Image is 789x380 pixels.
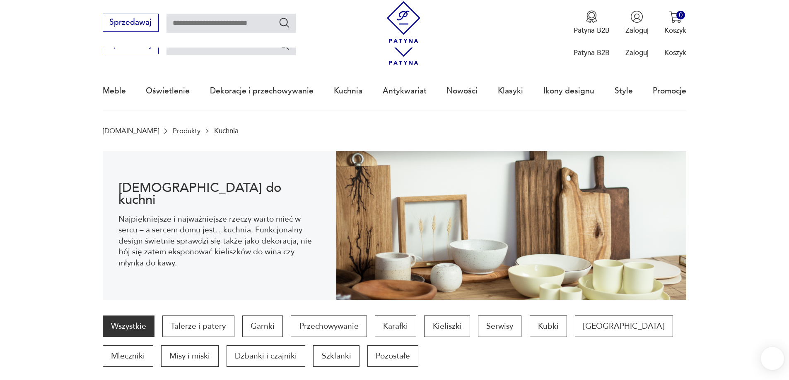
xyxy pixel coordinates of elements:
[375,315,416,337] a: Karafki
[761,347,784,370] iframe: Smartsupp widget button
[574,10,610,35] button: Patyna B2B
[214,127,239,135] p: Kuchnia
[161,345,218,367] a: Misy i miski
[173,127,200,135] a: Produkty
[630,10,643,23] img: Ikonka użytkownika
[103,127,159,135] a: [DOMAIN_NAME]
[103,345,153,367] a: Mleczniki
[625,48,649,57] p: Zaloguj
[530,315,567,337] a: Kubki
[664,48,686,57] p: Koszyk
[118,214,320,268] p: Najpiękniejsze i najważniejsze rzeczy warto mieć w sercu – a sercem domu jest…kuchnia. Funkcjonal...
[336,151,687,300] img: b2f6bfe4a34d2e674d92badc23dc4074.jpg
[478,315,521,337] a: Serwisy
[103,72,126,110] a: Meble
[227,345,305,367] a: Dzbanki i czajniki
[383,1,425,43] img: Patyna - sklep z meblami i dekoracjami vintage
[242,315,283,337] a: Garnki
[334,72,362,110] a: Kuchnia
[653,72,686,110] a: Promocje
[664,26,686,35] p: Koszyk
[103,14,159,32] button: Sprzedawaj
[446,72,478,110] a: Nowości
[543,72,594,110] a: Ikony designu
[210,72,314,110] a: Dekoracje i przechowywanie
[625,10,649,35] button: Zaloguj
[367,345,418,367] a: Pozostałe
[664,10,686,35] button: 0Koszyk
[574,48,610,57] p: Patyna B2B
[278,39,290,51] button: Szukaj
[103,42,159,49] a: Sprzedawaj
[313,345,359,367] a: Szklanki
[615,72,633,110] a: Style
[103,315,154,337] a: Wszystkie
[625,26,649,35] p: Zaloguj
[498,72,523,110] a: Klasyki
[162,315,234,337] a: Talerze i patery
[291,315,367,337] a: Przechowywanie
[146,72,190,110] a: Oświetlenie
[575,315,673,337] a: [GEOGRAPHIC_DATA]
[278,17,290,29] button: Szukaj
[676,11,685,19] div: 0
[383,72,427,110] a: Antykwariat
[574,10,610,35] a: Ikona medaluPatyna B2B
[103,20,159,26] a: Sprzedawaj
[574,26,610,35] p: Patyna B2B
[669,10,682,23] img: Ikona koszyka
[585,10,598,23] img: Ikona medalu
[118,182,320,206] h1: [DEMOGRAPHIC_DATA] do kuchni
[424,315,470,337] a: Kieliszki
